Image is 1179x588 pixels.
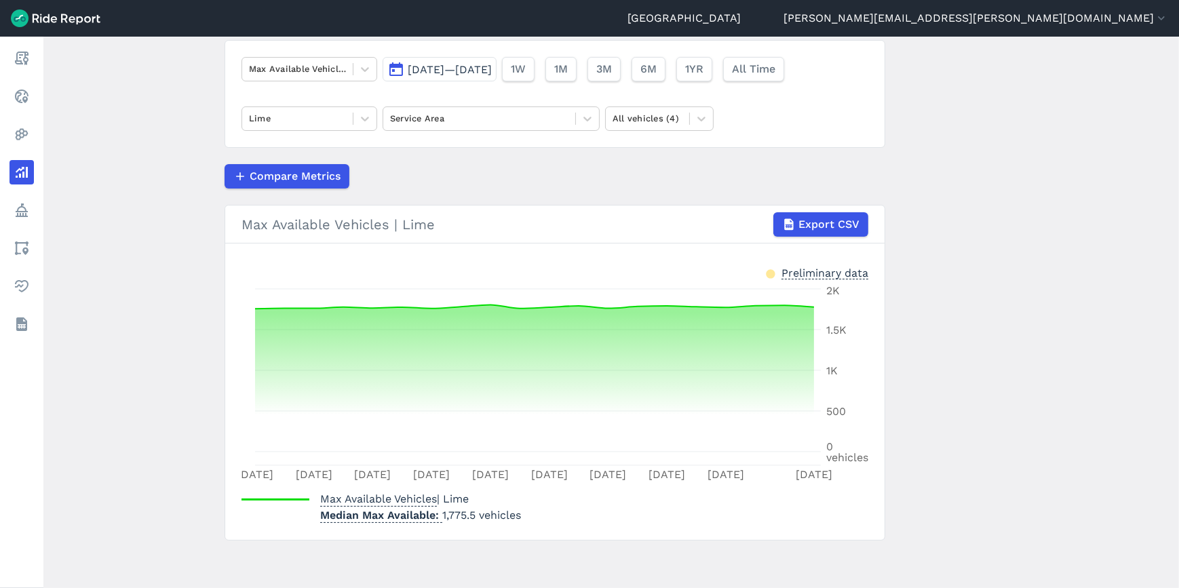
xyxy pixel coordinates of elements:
[826,440,833,453] tspan: 0
[587,57,621,81] button: 3M
[296,468,332,481] tspan: [DATE]
[545,57,577,81] button: 1M
[9,160,34,184] a: Analyze
[649,468,685,481] tspan: [DATE]
[320,507,521,524] p: 1,775.5 vehicles
[250,168,341,184] span: Compare Metrics
[676,57,712,81] button: 1YR
[320,492,469,505] span: | Lime
[408,63,492,76] span: [DATE]—[DATE]
[826,405,846,418] tspan: 500
[796,468,832,481] tspan: [DATE]
[9,84,34,109] a: Realtime
[320,488,437,507] span: Max Available Vehicles
[413,468,450,481] tspan: [DATE]
[241,212,868,237] div: Max Available Vehicles | Lime
[640,61,657,77] span: 6M
[632,57,665,81] button: 6M
[554,61,568,77] span: 1M
[826,284,840,297] tspan: 2K
[531,468,568,481] tspan: [DATE]
[685,61,703,77] span: 1YR
[723,57,784,81] button: All Time
[9,122,34,146] a: Heatmaps
[9,274,34,298] a: Health
[225,164,349,189] button: Compare Metrics
[472,468,509,481] tspan: [DATE]
[589,468,626,481] tspan: [DATE]
[784,10,1168,26] button: [PERSON_NAME][EMAIL_ADDRESS][PERSON_NAME][DOMAIN_NAME]
[354,468,391,481] tspan: [DATE]
[773,212,868,237] button: Export CSV
[798,216,859,233] span: Export CSV
[732,61,775,77] span: All Time
[627,10,741,26] a: [GEOGRAPHIC_DATA]
[826,451,868,464] tspan: vehicles
[502,57,535,81] button: 1W
[9,198,34,222] a: Policy
[511,61,526,77] span: 1W
[826,324,847,336] tspan: 1.5K
[9,46,34,71] a: Report
[596,61,612,77] span: 3M
[11,9,100,27] img: Ride Report
[237,468,273,481] tspan: [DATE]
[9,236,34,260] a: Areas
[383,57,497,81] button: [DATE]—[DATE]
[320,505,442,523] span: Median Max Available
[9,312,34,336] a: Datasets
[708,468,744,481] tspan: [DATE]
[781,265,868,279] div: Preliminary data
[826,364,838,377] tspan: 1K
